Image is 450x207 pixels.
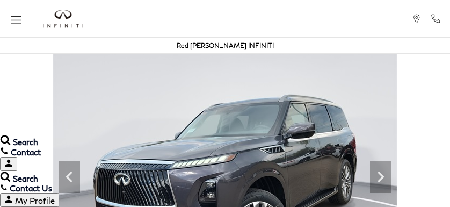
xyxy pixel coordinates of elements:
[43,10,83,28] a: infiniti
[177,41,274,49] a: Red [PERSON_NAME] INFINITI
[11,147,41,157] span: Contact
[13,174,38,183] span: Search
[10,183,52,193] span: Contact Us
[15,196,55,205] span: My Profile
[43,10,83,28] img: INFINITI
[13,137,38,147] span: Search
